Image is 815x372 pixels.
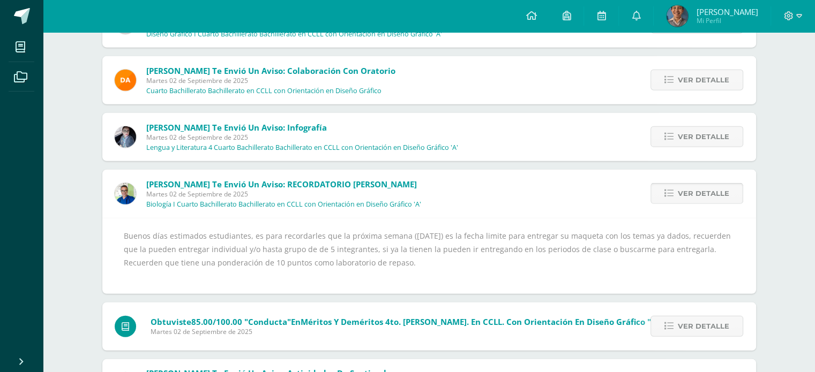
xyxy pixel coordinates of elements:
[146,200,421,209] p: Biología I Cuarto Bachillerato Bachillerato en CCLL con Orientación en Diseño Gráfico 'A'
[696,6,758,17] span: [PERSON_NAME]
[115,126,136,148] img: 702136d6d401d1cd4ce1c6f6778c2e49.png
[151,327,687,336] span: Martes 02 de Septiembre de 2025
[146,87,382,95] p: Cuarto Bachillerato Bachillerato en CCLL con Orientación en Diseño Gráfico
[151,316,687,327] span: Obtuviste en
[696,16,758,25] span: Mi Perfil
[678,316,729,336] span: Ver detalle
[667,5,688,27] img: 089e47a4a87b524395cd23be99b64361.png
[146,65,395,76] span: [PERSON_NAME] te envió un aviso: Colaboración con Oratorio
[191,316,242,327] span: 85.00/100.00
[124,229,735,283] div: Buenos días estimados estudiantes, es para recordarles que la próxima semana ([DATE]) es la fecha...
[146,133,458,142] span: Martes 02 de Septiembre de 2025
[146,76,395,85] span: Martes 02 de Septiembre de 2025
[301,316,687,327] span: Méritos y Deméritos 4to. [PERSON_NAME]. en CCLL. con Orientación en Diseño Gráfico "A" (Zona)
[115,70,136,91] img: f9d34ca01e392badc01b6cd8c48cabbd.png
[146,189,421,199] span: Martes 02 de Septiembre de 2025
[146,122,327,133] span: [PERSON_NAME] te envió un aviso: Infografía
[146,143,458,152] p: Lengua y Literatura 4 Cuarto Bachillerato Bachillerato en CCLL con Orientación en Diseño Gráfico 'A'
[678,70,729,90] span: Ver detalle
[678,127,729,147] span: Ver detalle
[115,183,136,204] img: 692ded2a22070436d299c26f70cfa591.png
[678,184,729,203] span: Ver detalle
[244,316,291,327] span: "Conducta"
[146,30,442,39] p: Diseño Gráfico I Cuarto Bachillerato Bachillerato en CCLL con Orientación en Diseño Gráfico 'A'
[146,179,417,189] span: [PERSON_NAME] te envió un aviso: RECORDATORIO [PERSON_NAME]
